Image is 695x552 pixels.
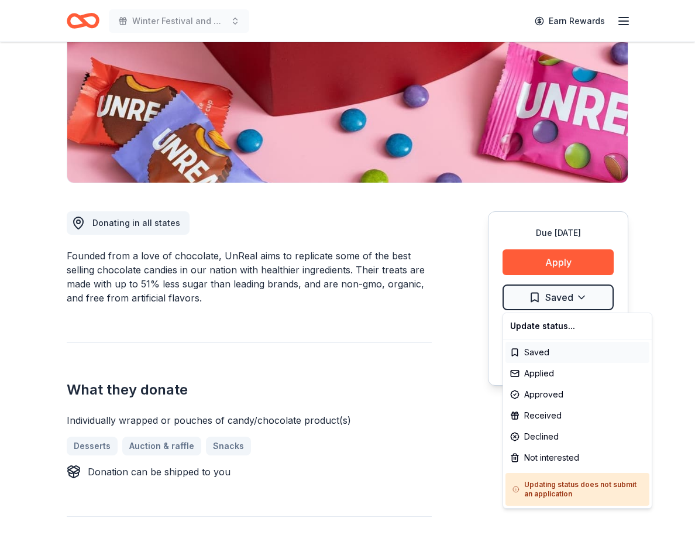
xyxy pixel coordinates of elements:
h5: Updating status does not submit an application [512,480,642,499]
div: Approved [505,384,649,405]
div: Saved [505,342,649,363]
div: Declined [505,426,649,447]
div: Received [505,405,649,426]
div: Applied [505,363,649,384]
div: Not interested [505,447,649,468]
span: Winter Festival and Silent Auction [132,14,226,28]
div: Update status... [505,316,649,337]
